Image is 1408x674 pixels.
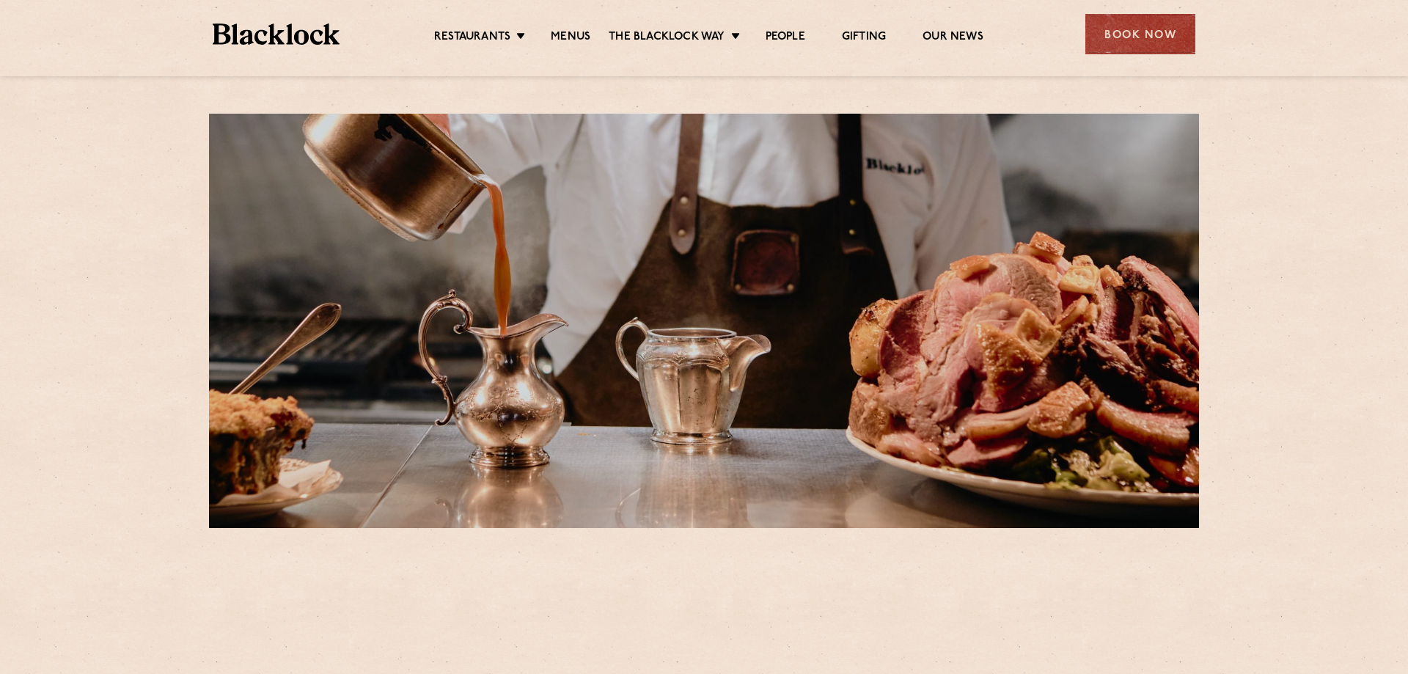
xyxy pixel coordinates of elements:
a: Restaurants [434,30,510,46]
a: Menus [551,30,590,46]
div: Book Now [1085,14,1195,54]
a: People [766,30,805,46]
a: Gifting [842,30,886,46]
a: The Blacklock Way [609,30,725,46]
a: Our News [923,30,983,46]
img: BL_Textured_Logo-footer-cropped.svg [213,23,340,45]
